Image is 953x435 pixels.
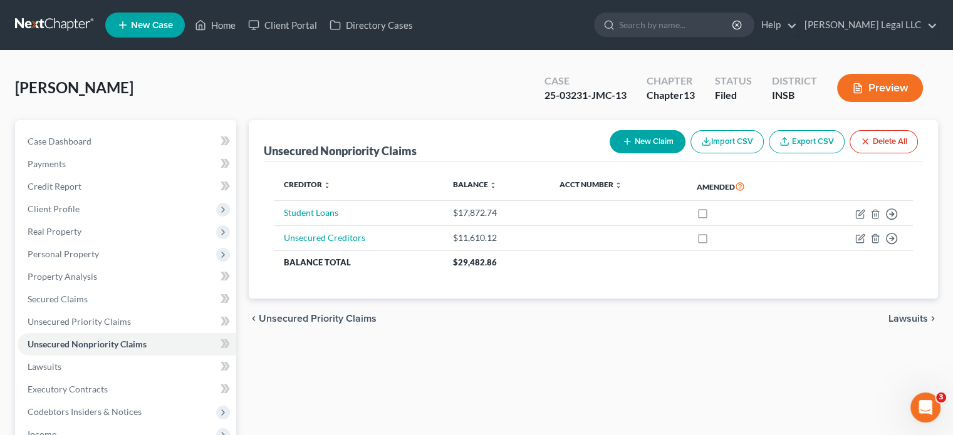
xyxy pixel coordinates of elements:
[284,232,365,243] a: Unsecured Creditors
[28,384,108,394] span: Executory Contracts
[453,207,539,219] div: $17,872.74
[690,130,764,153] button: Import CSV
[28,339,147,349] span: Unsecured Nonpriority Claims
[28,294,88,304] span: Secured Claims
[242,14,323,36] a: Client Portal
[28,158,66,169] span: Payments
[28,406,142,417] span: Codebtors Insiders & Notices
[544,74,627,88] div: Case
[18,175,236,198] a: Credit Report
[284,207,338,218] a: Student Loans
[544,88,627,103] div: 25-03231-JMC-13
[798,14,937,36] a: [PERSON_NAME] Legal LLC
[910,392,940,422] iframe: Intercom live chat
[249,314,377,324] button: chevron_left Unsecured Priority Claims
[647,88,695,103] div: Chapter
[18,265,236,288] a: Property Analysis
[28,316,131,327] span: Unsecured Priority Claims
[755,14,797,36] a: Help
[647,74,695,88] div: Chapter
[619,13,734,36] input: Search by name...
[772,74,817,88] div: District
[18,333,236,356] a: Unsecured Nonpriority Claims
[28,248,99,259] span: Personal Property
[715,88,752,103] div: Filed
[18,378,236,401] a: Executory Contracts
[769,130,845,153] a: Export CSV
[259,314,377,324] span: Unsecured Priority Claims
[559,180,622,189] a: Acct Number unfold_more
[28,136,91,146] span: Case Dashboard
[18,153,236,175] a: Payments
[131,21,173,30] span: New Case
[189,14,242,36] a: Home
[323,182,331,189] i: unfold_more
[614,182,622,189] i: unfold_more
[28,361,61,372] span: Lawsuits
[249,314,259,324] i: chevron_left
[28,181,81,192] span: Credit Report
[687,172,800,201] th: Amended
[28,203,80,214] span: Client Profile
[18,310,236,333] a: Unsecured Priority Claims
[684,89,695,101] span: 13
[850,130,918,153] button: Delete All
[936,392,946,402] span: 3
[453,232,539,244] div: $11,610.12
[28,226,81,237] span: Real Property
[274,251,442,274] th: Balance Total
[323,14,419,36] a: Directory Cases
[18,288,236,310] a: Secured Claims
[453,180,497,189] a: Balance unfold_more
[489,182,497,189] i: unfold_more
[15,78,133,96] span: [PERSON_NAME]
[715,74,752,88] div: Status
[453,257,497,267] span: $29,482.86
[837,74,923,102] button: Preview
[772,88,817,103] div: INSB
[928,314,938,324] i: chevron_right
[18,356,236,378] a: Lawsuits
[28,271,97,282] span: Property Analysis
[284,180,331,189] a: Creditor unfold_more
[18,130,236,153] a: Case Dashboard
[610,130,685,153] button: New Claim
[888,314,938,324] button: Lawsuits chevron_right
[888,314,928,324] span: Lawsuits
[264,143,417,158] div: Unsecured Nonpriority Claims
